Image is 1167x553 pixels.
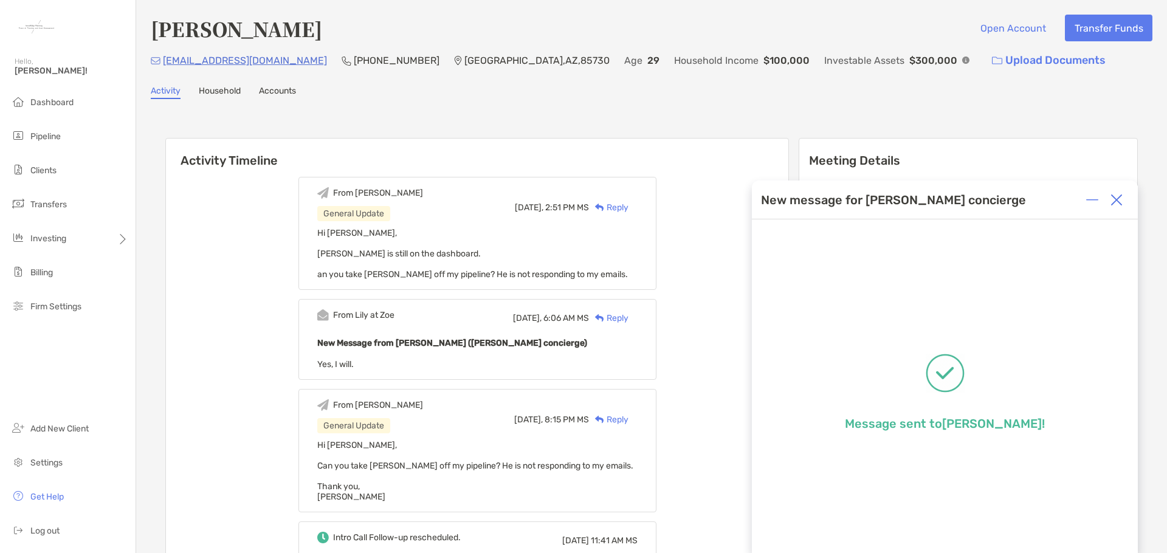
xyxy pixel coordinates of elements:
[595,416,604,424] img: Reply icon
[1110,194,1123,206] img: Close
[317,338,587,348] b: New Message from [PERSON_NAME] ([PERSON_NAME] concierge)
[30,165,57,176] span: Clients
[151,15,322,43] h4: [PERSON_NAME]
[545,202,589,213] span: 2:51 PM MS
[589,201,628,214] div: Reply
[163,53,327,68] p: [EMAIL_ADDRESS][DOMAIN_NAME]
[464,53,610,68] p: [GEOGRAPHIC_DATA] , AZ , 85730
[317,359,354,369] span: Yes, I will.
[11,421,26,435] img: add_new_client icon
[589,413,628,426] div: Reply
[761,193,1026,207] div: New message for [PERSON_NAME] concierge
[992,57,1002,65] img: button icon
[151,57,160,64] img: Email Icon
[30,199,67,210] span: Transfers
[317,206,390,221] div: General Update
[514,414,543,425] span: [DATE],
[333,532,461,543] div: Intro Call Follow-up rescheduled.
[30,97,74,108] span: Dashboard
[513,313,542,323] span: [DATE],
[647,53,659,68] p: 29
[30,424,89,434] span: Add New Client
[30,492,64,502] span: Get Help
[11,298,26,313] img: firm-settings icon
[317,399,329,411] img: Event icon
[543,313,589,323] span: 6:06 AM MS
[317,532,329,543] img: Event icon
[971,15,1055,41] button: Open Account
[962,57,969,64] img: Info Icon
[824,53,904,68] p: Investable Assets
[30,131,61,142] span: Pipeline
[562,535,589,546] span: [DATE]
[515,202,543,213] span: [DATE],
[15,5,58,49] img: Zoe Logo
[1065,15,1152,41] button: Transfer Funds
[454,56,462,66] img: Location Icon
[259,86,296,99] a: Accounts
[11,196,26,211] img: transfers icon
[333,310,394,320] div: From Lily at Zoe
[589,312,628,325] div: Reply
[317,309,329,321] img: Event icon
[595,204,604,211] img: Reply icon
[30,301,81,312] span: Firm Settings
[151,86,181,99] a: Activity
[984,47,1114,74] a: Upload Documents
[909,53,957,68] p: $300,000
[166,139,788,168] h6: Activity Timeline
[763,53,810,68] p: $100,000
[11,230,26,245] img: investing icon
[11,489,26,503] img: get-help icon
[30,267,53,278] span: Billing
[342,56,351,66] img: Phone Icon
[11,162,26,177] img: clients icon
[30,458,63,468] span: Settings
[317,228,628,280] span: Hi [PERSON_NAME], [PERSON_NAME] is still on the dashboard. an you take [PERSON_NAME] off my pipel...
[333,400,423,410] div: From [PERSON_NAME]
[1086,194,1098,206] img: Expand or collapse
[15,66,128,76] span: [PERSON_NAME]!
[11,94,26,109] img: dashboard icon
[199,86,241,99] a: Household
[317,187,329,199] img: Event icon
[317,440,633,502] span: Hi [PERSON_NAME], Can you take [PERSON_NAME] off my pipeline? He is not responding to my emails. ...
[11,455,26,469] img: settings icon
[317,418,390,433] div: General Update
[591,535,638,546] span: 11:41 AM MS
[11,523,26,537] img: logout icon
[11,264,26,279] img: billing icon
[809,153,1127,168] p: Meeting Details
[30,526,60,536] span: Log out
[11,128,26,143] img: pipeline icon
[845,416,1045,431] p: Message sent to [PERSON_NAME] !
[595,314,604,322] img: Reply icon
[354,53,439,68] p: [PHONE_NUMBER]
[545,414,589,425] span: 8:15 PM MS
[333,188,423,198] div: From [PERSON_NAME]
[624,53,642,68] p: Age
[30,233,66,244] span: Investing
[674,53,759,68] p: Household Income
[926,354,965,393] img: Message successfully sent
